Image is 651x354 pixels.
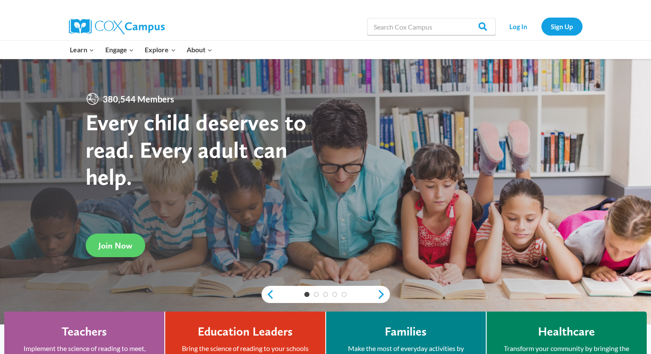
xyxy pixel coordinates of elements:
span: About [187,44,212,55]
a: 2 [314,292,319,297]
a: next [377,289,390,300]
a: Sign Up [541,18,583,35]
span: Engage [105,44,134,55]
a: 4 [332,292,337,297]
span: Explore [145,44,175,55]
h4: Families [385,324,427,339]
a: Join Now [86,234,145,257]
h4: Education Leaders [198,324,293,339]
input: Search Cox Campus [367,18,496,35]
a: 5 [342,292,347,297]
a: 3 [323,292,328,297]
span: 380,544 Members [99,92,178,106]
nav: Primary Navigation [65,41,218,59]
span: Join Now [98,240,132,251]
strong: Every child deserves to read. Every adult can help. [86,108,306,190]
a: previous [262,289,274,300]
span: Learn [70,44,94,55]
h4: Teachers [62,324,107,339]
nav: Secondary Navigation [500,18,583,35]
a: Log In [500,18,537,35]
a: 1 [304,292,309,297]
div: content slider buttons [262,286,390,303]
img: Cox Campus [69,19,165,34]
h4: Healthcare [538,324,595,339]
